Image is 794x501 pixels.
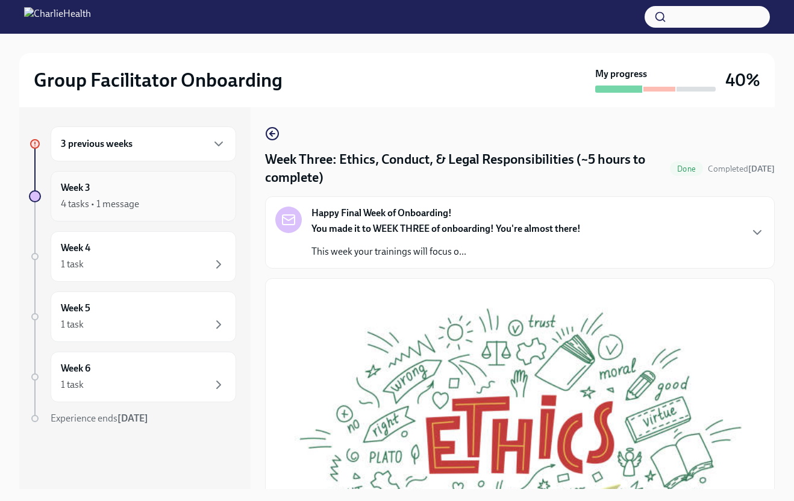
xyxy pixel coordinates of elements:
[708,164,775,174] span: Completed
[61,198,139,211] div: 4 tasks • 1 message
[29,352,236,402] a: Week 61 task
[29,231,236,282] a: Week 41 task
[34,68,283,92] h2: Group Facilitator Onboarding
[29,171,236,222] a: Week 34 tasks • 1 message
[595,67,647,81] strong: My progress
[51,412,148,424] span: Experience ends
[311,223,581,234] strong: You made it to WEEK THREE of onboarding! You're almost there!
[725,69,760,91] h3: 40%
[748,164,775,174] strong: [DATE]
[61,137,133,151] h6: 3 previous weeks
[61,378,84,391] div: 1 task
[61,241,90,255] h6: Week 4
[51,126,236,161] div: 3 previous weeks
[117,412,148,424] strong: [DATE]
[311,245,581,258] p: This week your trainings will focus o...
[29,291,236,342] a: Week 51 task
[24,7,91,26] img: CharlieHealth
[265,151,665,187] h4: Week Three: Ethics, Conduct, & Legal Responsibilities (~5 hours to complete)
[670,164,703,173] span: Done
[311,207,452,220] strong: Happy Final Week of Onboarding!
[61,302,90,315] h6: Week 5
[708,163,775,175] span: September 29th, 2025 18:26
[61,318,84,331] div: 1 task
[61,258,84,271] div: 1 task
[61,181,90,194] h6: Week 3
[61,362,90,375] h6: Week 6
